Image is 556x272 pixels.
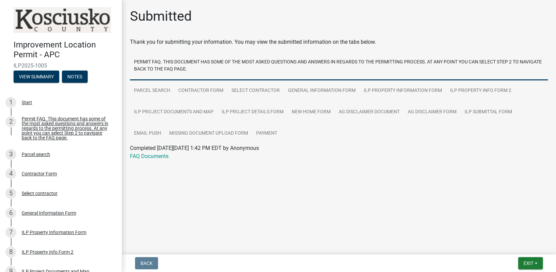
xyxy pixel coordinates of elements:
h4: Improvement Location Permit - APC [14,40,116,60]
div: 7 [5,227,16,238]
a: Select contractor [227,80,284,102]
a: Permit FAQ. This document has some of the most asked questions and answers in regards to the perm... [130,52,548,80]
button: View Summary [14,71,59,83]
a: Payment [252,123,281,144]
span: ILP2025-1005 [14,62,108,69]
div: 5 [5,188,16,199]
a: ILP Project Details Form [218,101,288,123]
button: Notes [62,71,88,83]
a: ILP Project Documents and Map [130,101,218,123]
div: 1 [5,97,16,108]
a: General Information Form [284,80,360,102]
div: 6 [5,208,16,218]
a: Email Push [130,123,165,144]
button: Back [135,257,158,269]
div: General Information Form [22,211,76,215]
a: Missing Document Upload Form [165,123,252,144]
div: Parcel search [22,152,50,157]
a: Parcel search [130,80,174,102]
div: Select contractor [22,191,58,196]
div: 3 [5,149,16,160]
span: Back [140,260,153,266]
div: Start [22,100,32,105]
div: Permit FAQ. This document has some of the most asked questions and answers in regards to the perm... [22,116,111,140]
div: 8 [5,247,16,257]
wm-modal-confirm: Notes [62,74,88,80]
div: ILP Property Info Form 2 [22,250,73,254]
div: 2 [5,116,16,127]
a: Ag Disclaimer Form [404,101,461,123]
div: ILP Property Information Form [22,230,86,235]
a: ILP Submittal Form [461,101,516,123]
a: ILP Property Information Form [360,80,446,102]
div: 4 [5,168,16,179]
a: ILP Property Info Form 2 [446,80,515,102]
a: FAQ Documents [130,153,169,159]
a: Ag Disclaimer Document [335,101,404,123]
span: Completed [DATE][DATE] 1:42 PM EDT by Anonymous [130,145,259,151]
span: Exit [524,260,533,266]
wm-modal-confirm: Summary [14,74,59,80]
a: Contractor Form [174,80,227,102]
a: New Home Form [288,101,335,123]
h1: Submitted [130,8,192,24]
div: Thank you for submitting your information. You may view the submitted information on the tabs below. [130,38,548,46]
button: Exit [518,257,543,269]
div: Contractor Form [22,171,57,176]
img: Kosciusko County, Indiana [14,7,111,33]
